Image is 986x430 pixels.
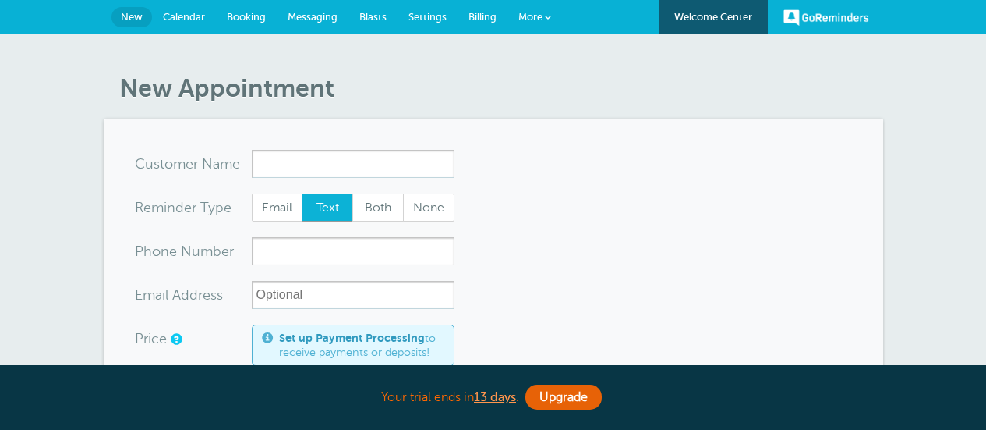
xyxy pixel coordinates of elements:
[135,288,162,302] span: Ema
[252,194,303,222] label: Email
[474,390,516,404] a: 13 days
[135,332,167,346] label: Price
[353,194,403,221] span: Both
[253,194,302,221] span: Email
[288,11,338,23] span: Messaging
[111,7,152,27] a: New
[121,11,143,23] span: New
[160,157,213,171] span: tomer N
[135,237,252,265] div: mber
[227,11,266,23] span: Booking
[135,157,160,171] span: Cus
[359,11,387,23] span: Blasts
[135,244,161,258] span: Pho
[104,381,883,414] div: Your trial ends in .
[163,11,205,23] span: Calendar
[279,332,444,359] span: to receive payments or deposits!
[302,194,353,222] label: Text
[279,332,425,344] a: Set up Payment Processing
[162,288,198,302] span: il Add
[302,194,352,221] span: Text
[135,201,231,215] label: Reminder Type
[408,11,447,23] span: Settings
[403,194,454,222] label: None
[252,281,454,309] input: Optional
[518,11,542,23] span: More
[525,385,602,410] a: Upgrade
[352,194,404,222] label: Both
[135,281,252,309] div: ress
[171,334,180,344] a: An optional price for the appointment. If you set a price, you can include a payment link in your...
[468,11,497,23] span: Billing
[119,73,883,103] h1: New Appointment
[404,194,454,221] span: None
[161,244,200,258] span: ne Nu
[135,150,252,178] div: ame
